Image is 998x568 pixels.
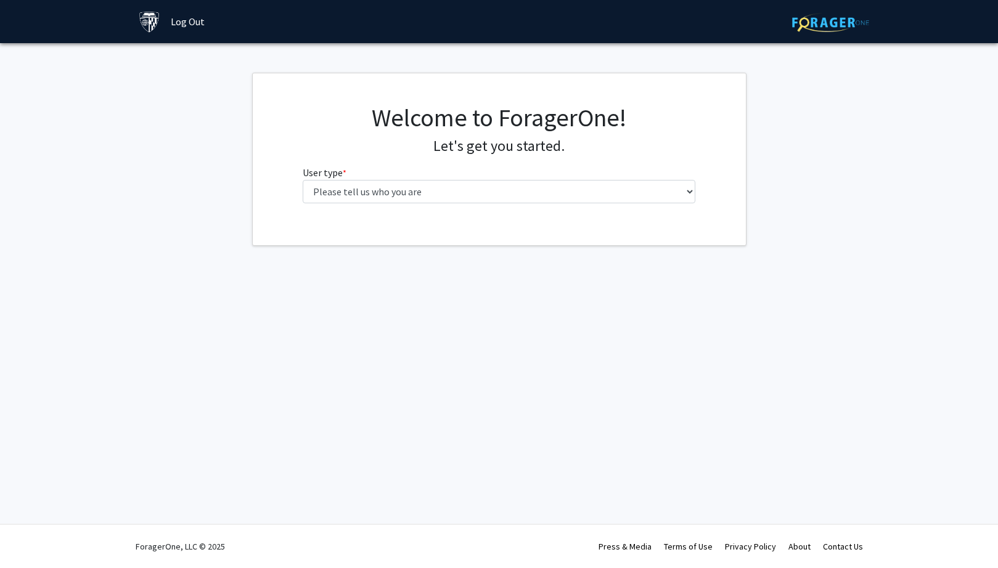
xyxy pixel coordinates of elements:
iframe: Chat [946,513,989,559]
label: User type [303,165,346,180]
a: Contact Us [823,541,863,552]
a: Terms of Use [664,541,713,552]
h1: Welcome to ForagerOne! [303,103,695,132]
img: Johns Hopkins University Logo [139,11,160,33]
a: About [788,541,811,552]
a: Press & Media [599,541,652,552]
img: ForagerOne Logo [792,13,869,32]
h4: Let's get you started. [303,137,695,155]
div: ForagerOne, LLC © 2025 [136,525,225,568]
a: Privacy Policy [725,541,776,552]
